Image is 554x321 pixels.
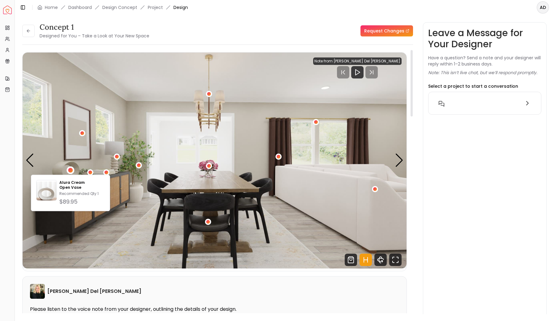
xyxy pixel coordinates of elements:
[428,27,541,50] h3: Leave a Message for Your Designer
[68,4,92,11] a: Dashboard
[148,4,163,11] a: Project
[537,1,549,14] button: AD
[3,6,12,14] img: Spacejoy Logo
[102,4,137,11] li: Design Concept
[428,55,541,67] p: Have a question? Send a note and your designer will reply within 1–2 business days.
[30,306,399,312] p: Please listen to the voice note from your designer, outlining the details of your design.
[59,180,105,190] p: Alura Cream Open Vase
[345,254,357,266] svg: Shop Products from this design
[36,182,57,202] img: Alura Cream Open Vase
[45,4,58,11] a: Home
[37,4,188,11] nav: breadcrumb
[59,197,105,206] div: $89.95
[40,22,149,32] h3: concept 1
[173,4,188,11] span: Design
[30,284,45,299] img: Tina Martin Del Campo
[23,53,407,268] div: Carousel
[428,70,537,76] p: Note: This isn’t live chat, but we’ll respond promptly.
[360,25,413,36] a: Request Changes
[26,154,34,167] div: Previous slide
[59,191,105,196] p: Recommended Qty: 1
[23,53,407,268] div: 1 / 4
[36,180,105,206] a: Alura Cream Open VaseAlura Cream Open VaseRecommended Qty:1$89.95
[374,254,387,266] svg: 360 View
[428,83,518,89] p: Select a project to start a conversation
[360,254,372,266] svg: Hotspots Toggle
[389,254,402,266] svg: Fullscreen
[537,2,548,13] span: AD
[47,288,141,295] h6: [PERSON_NAME] Del [PERSON_NAME]
[313,57,402,65] div: Note from [PERSON_NAME] Del [PERSON_NAME]
[3,6,12,14] a: Spacejoy
[40,33,149,39] small: Designed for You – Take a Look at Your New Space
[395,154,403,167] div: Next slide
[23,53,407,268] img: Design Render 2
[354,69,361,76] svg: Play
